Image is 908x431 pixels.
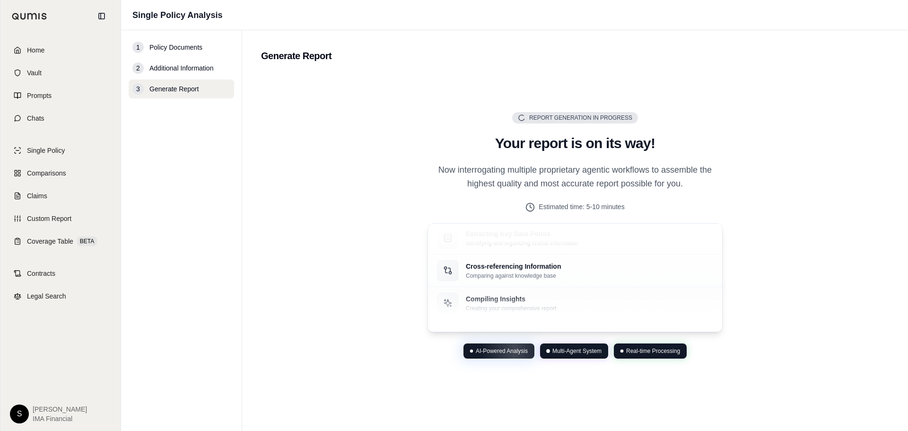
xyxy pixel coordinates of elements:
span: Single Policy [27,146,65,155]
a: Custom Report [6,208,115,229]
span: Claims [27,191,47,201]
a: Home [6,40,115,61]
button: Collapse sidebar [94,9,109,24]
a: Contracts [6,263,115,284]
a: Single Policy [6,140,115,161]
h2: Your report is on its way! [428,135,723,152]
span: Comparisons [27,168,66,178]
span: Home [27,45,44,55]
span: Generate Report [149,84,199,94]
p: Extracting Key Data Points [466,229,578,238]
span: Coverage Table [27,237,73,246]
a: Chats [6,108,115,129]
span: Report Generation in Progress [529,114,632,122]
a: Coverage TableBETA [6,231,115,252]
p: Now interrogating multiple proprietary agentic workflows to assemble the highest quality and most... [428,163,723,191]
span: [PERSON_NAME] [33,405,87,414]
img: Qumis Logo [12,13,47,20]
div: S [10,405,29,423]
h2: Generate Report [261,49,889,62]
span: Estimated time: 5-10 minutes [539,202,624,212]
span: IMA Financial [33,414,87,423]
p: Cross-referencing Information [466,262,561,271]
span: Contracts [27,269,55,278]
div: 3 [132,83,144,95]
div: 2 [132,62,144,74]
a: Claims [6,185,115,206]
span: AI-Powered Analysis [476,347,528,355]
span: Custom Report [27,214,71,223]
span: Prompts [27,91,52,100]
a: Vault [6,62,115,83]
p: Comparing against knowledge base [466,272,561,280]
a: Comparisons [6,163,115,184]
p: Compiling Insights [466,294,556,304]
span: Vault [27,68,42,78]
span: Legal Search [27,291,66,301]
a: Legal Search [6,286,115,307]
a: Prompts [6,85,115,106]
h1: Single Policy Analysis [132,9,222,22]
p: Creating your comprehensive report [466,305,556,312]
span: Policy Documents [149,43,202,52]
div: 1 [132,42,144,53]
p: Identifying and organizing crucial information [466,239,578,247]
span: Multi-Agent System [552,347,602,355]
span: Additional Information [149,63,213,73]
span: BETA [77,237,97,246]
p: Validating Accuracy [466,327,560,336]
span: Real-time Processing [626,347,680,355]
span: Chats [27,114,44,123]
